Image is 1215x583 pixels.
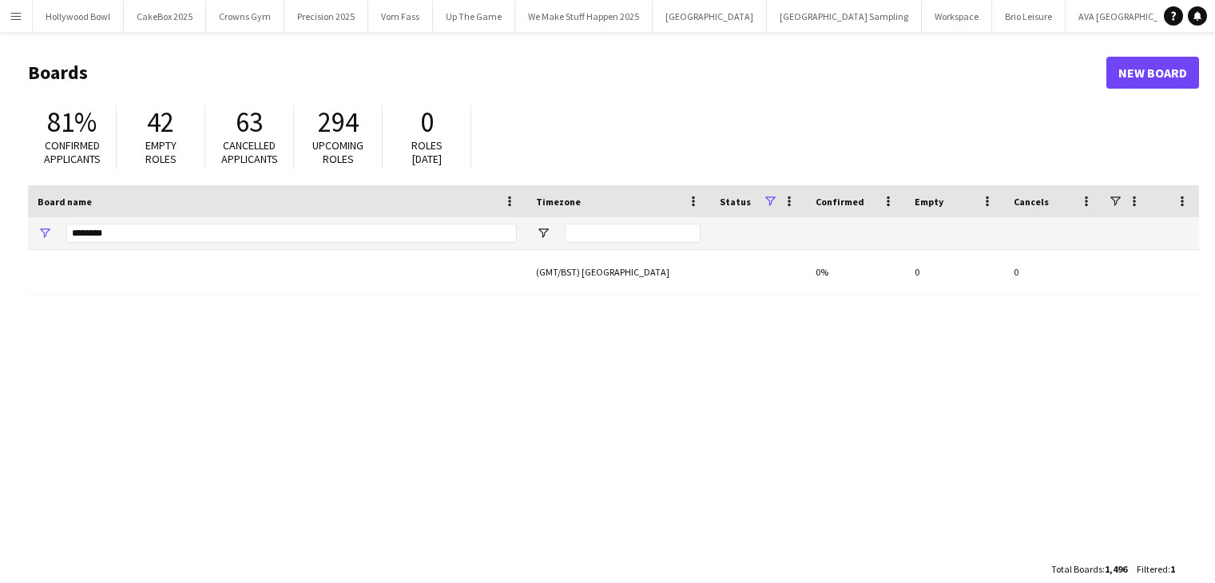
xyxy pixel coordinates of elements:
[526,518,710,562] div: (GMT/BST) [GEOGRAPHIC_DATA]
[526,474,710,518] div: (GMT/BST) [GEOGRAPHIC_DATA]
[767,1,922,32] button: [GEOGRAPHIC_DATA] Sampling
[318,105,359,140] span: 294
[1137,563,1168,575] span: Filtered
[915,196,943,208] span: Empty
[1066,1,1197,32] button: AVA [GEOGRAPHIC_DATA]
[905,474,1004,518] div: 0
[905,384,1004,428] div: 0
[816,196,864,208] span: Confirmed
[1004,250,1103,294] div: 0
[922,1,992,32] button: Workspace
[433,1,515,32] button: Up The Game
[1051,563,1102,575] span: Total Boards
[284,1,368,32] button: Precision 2025
[992,1,1066,32] button: Brio Leisure
[66,224,517,243] input: Board name Filter Input
[806,474,905,518] div: 0%
[806,295,905,339] div: 0%
[1004,474,1103,518] div: 0
[526,384,710,428] div: (GMT/BST) [GEOGRAPHIC_DATA]
[526,339,710,383] div: (GMT/BST) [GEOGRAPHIC_DATA]
[1004,429,1103,473] div: 0
[312,138,363,166] span: Upcoming roles
[221,138,278,166] span: Cancelled applicants
[536,196,581,208] span: Timezone
[905,295,1004,339] div: 0
[806,518,905,562] div: 0%
[411,138,443,166] span: Roles [DATE]
[47,105,97,140] span: 81%
[145,138,177,166] span: Empty roles
[515,1,653,32] button: We Make Stuff Happen 2025
[526,295,710,339] div: (GMT/BST) [GEOGRAPHIC_DATA]
[206,1,284,32] button: Crowns Gym
[536,226,550,240] button: Open Filter Menu
[1105,563,1127,575] span: 1,496
[806,384,905,428] div: 0%
[33,1,124,32] button: Hollywood Bowl
[28,61,1106,85] h1: Boards
[905,429,1004,473] div: 0
[905,339,1004,383] div: 0
[653,1,767,32] button: [GEOGRAPHIC_DATA]
[806,250,905,294] div: 0%
[38,226,52,240] button: Open Filter Menu
[1004,384,1103,428] div: 0
[38,196,92,208] span: Board name
[720,196,751,208] span: Status
[1004,339,1103,383] div: 0
[420,105,434,140] span: 0
[1106,57,1199,89] a: New Board
[1170,563,1175,575] span: 1
[526,429,710,473] div: (GMT/BST) [GEOGRAPHIC_DATA]
[147,105,174,140] span: 42
[368,1,433,32] button: Vom Fass
[806,429,905,473] div: 0%
[1004,518,1103,562] div: 0
[806,339,905,383] div: 0%
[124,1,206,32] button: CakeBox 2025
[44,138,101,166] span: Confirmed applicants
[1014,196,1049,208] span: Cancels
[526,250,710,294] div: (GMT/BST) [GEOGRAPHIC_DATA]
[905,518,1004,562] div: 0
[1004,295,1103,339] div: 0
[905,250,1004,294] div: 0
[565,224,701,243] input: Timezone Filter Input
[236,105,263,140] span: 63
